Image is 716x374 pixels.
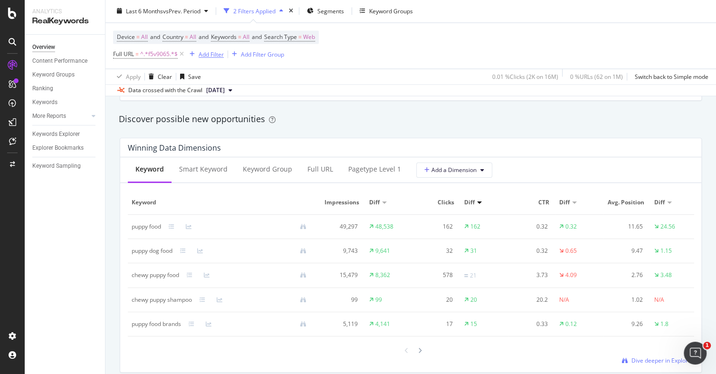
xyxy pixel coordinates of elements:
div: Keyword Groups [32,70,75,80]
div: 1.8 [660,320,668,328]
div: 24.56 [660,222,675,231]
button: Keyword Groups [356,4,417,19]
div: 578 [417,271,453,279]
div: Discover possible new opportunities [119,113,703,125]
a: Keyword Sampling [32,161,98,171]
div: Full URL [307,164,333,174]
a: Content Performance [32,56,98,66]
span: All [141,31,148,44]
div: N/A [654,296,664,304]
span: Web [303,31,315,44]
span: Dive deeper in Explorer [631,356,694,364]
div: 9,743 [322,247,358,255]
div: 2.76 [607,271,643,279]
div: 0.32 [565,222,577,231]
button: Segments [303,4,348,19]
button: Last 6 MonthsvsPrev. Period [113,4,212,19]
div: Add Filter [199,50,224,58]
a: More Reports [32,111,89,121]
button: Add a Dimension [416,163,492,178]
div: chewy puppy shampoo [132,296,192,304]
div: 2 Filters Applied [233,7,276,15]
div: Ranking [32,84,53,94]
span: Full URL [113,50,134,58]
span: Keywords [211,33,237,41]
div: 0.33 [512,320,548,328]
div: 11.65 [607,222,643,231]
span: Diff [654,198,665,207]
span: Segments [317,7,344,15]
div: More Reports [32,111,66,121]
span: = [298,33,302,41]
div: puppy food brands [132,320,181,328]
button: Add Filter Group [228,49,284,60]
div: 21 [470,271,477,280]
span: Clicks [417,198,454,207]
div: 99 [322,296,358,304]
div: 49,297 [322,222,358,231]
div: puppy dog food [132,247,172,255]
div: 0.65 [565,247,577,255]
span: Country [162,33,183,41]
button: Switch back to Simple mode [631,69,708,85]
a: Overview [32,42,98,52]
div: 0.32 [512,247,548,255]
div: Overview [32,42,55,52]
div: 3.48 [660,271,672,279]
a: Keywords Explorer [32,129,98,139]
button: 2 Filters Applied [220,4,287,19]
span: = [185,33,188,41]
span: All [190,31,196,44]
div: Smart Keyword [179,164,228,174]
span: = [238,33,241,41]
div: Keyword Groups [369,7,413,15]
div: Keywords Explorer [32,129,80,139]
div: 20.2 [512,296,548,304]
span: and [252,33,262,41]
span: CTR [512,198,549,207]
div: puppy food [132,222,161,231]
div: Keywords [32,97,57,107]
div: 9.47 [607,247,643,255]
a: Explorer Bookmarks [32,143,98,153]
img: Equal [464,274,468,277]
div: N/A [559,296,569,304]
span: Diff [559,198,570,207]
button: [DATE] [202,85,236,96]
div: 20 [470,296,477,304]
div: 20 [417,296,453,304]
div: Clear [158,73,172,81]
div: chewy puppy food [132,271,179,279]
button: Save [176,69,201,85]
span: and [199,33,209,41]
div: 9.26 [607,320,643,328]
span: = [135,50,139,58]
span: vs Prev. Period [163,7,200,15]
a: Keyword Groups [32,70,98,80]
div: 4,141 [375,320,390,328]
div: Keyword [135,164,164,174]
button: Apply [113,69,141,85]
span: Impressions [322,198,359,207]
span: Device [117,33,135,41]
div: 8,362 [375,271,390,279]
span: Last 6 Months [126,7,163,15]
span: = [136,33,140,41]
div: 9,641 [375,247,390,255]
div: Analytics [32,8,97,16]
span: Add a Dimension [424,166,477,174]
div: 0.12 [565,320,577,328]
div: 5,119 [322,320,358,328]
div: Keyword Group [243,164,292,174]
div: 15,479 [322,271,358,279]
div: Keyword Sampling [32,161,81,171]
span: Diff [464,198,475,207]
div: Apply [126,73,141,81]
iframe: Intercom live chat [684,342,706,364]
button: Clear [145,69,172,85]
div: RealKeywords [32,16,97,27]
a: Ranking [32,84,98,94]
div: 162 [470,222,480,231]
div: 162 [417,222,453,231]
span: Keyword [132,198,312,207]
